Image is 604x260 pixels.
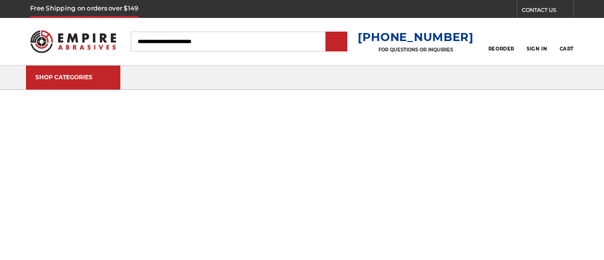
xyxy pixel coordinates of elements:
span: Reorder [488,46,514,52]
a: Reorder [488,31,514,51]
img: Empire Abrasives [30,25,116,58]
a: SHOP CATEGORIES [26,66,120,90]
a: CONTACT US [522,5,573,18]
p: FOR QUESTIONS OR INQUIRIES [358,47,474,53]
span: Cart [560,46,574,52]
span: Sign In [527,46,547,52]
div: SHOP CATEGORIES [35,74,111,81]
input: Submit [327,33,346,51]
a: Cart [560,31,574,52]
a: [PHONE_NUMBER] [358,30,474,44]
